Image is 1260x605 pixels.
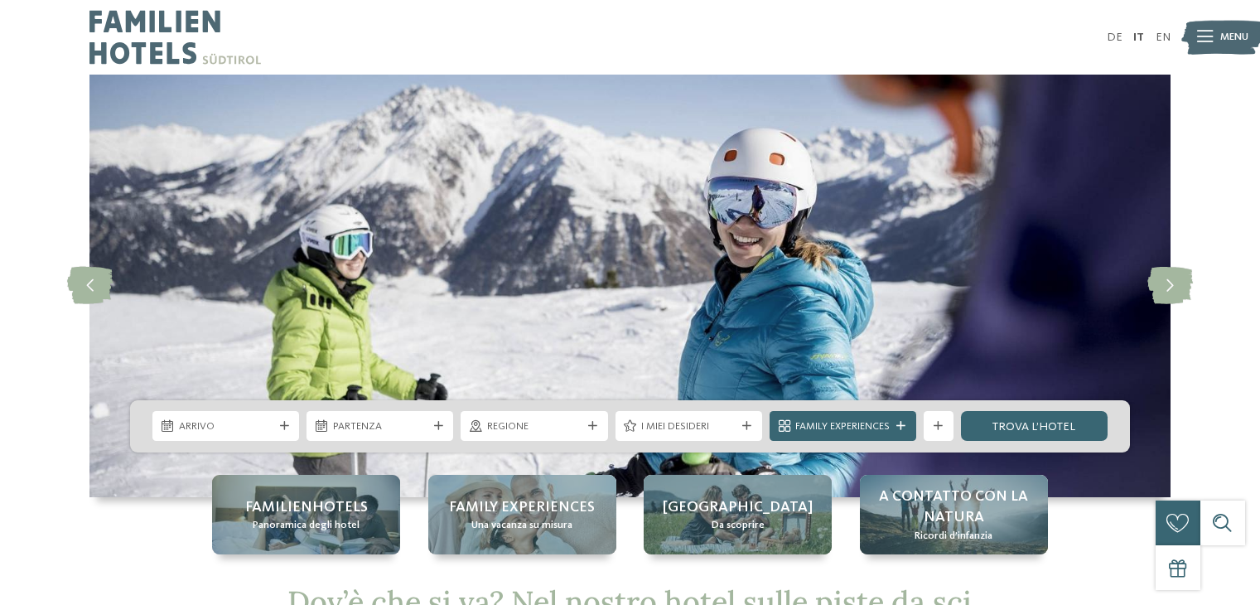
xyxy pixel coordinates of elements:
span: Arrivo [179,419,273,434]
a: Hotel sulle piste da sci per bambini: divertimento senza confini [GEOGRAPHIC_DATA] Da scoprire [644,475,832,554]
span: Ricordi d’infanzia [915,529,992,544]
a: Hotel sulle piste da sci per bambini: divertimento senza confini Family experiences Una vacanza s... [428,475,616,554]
span: Una vacanza su misura [471,518,572,533]
span: Regione [487,419,582,434]
span: Partenza [333,419,427,434]
a: IT [1133,31,1144,43]
a: EN [1156,31,1171,43]
img: Hotel sulle piste da sci per bambini: divertimento senza confini [89,75,1171,497]
a: Hotel sulle piste da sci per bambini: divertimento senza confini Familienhotels Panoramica degli ... [212,475,400,554]
span: A contatto con la natura [875,486,1033,528]
span: Da scoprire [712,518,765,533]
span: Family Experiences [795,419,890,434]
a: trova l’hotel [961,411,1108,441]
a: DE [1107,31,1122,43]
span: Familienhotels [245,497,368,518]
span: Panoramica degli hotel [253,518,360,533]
a: Hotel sulle piste da sci per bambini: divertimento senza confini A contatto con la natura Ricordi... [860,475,1048,554]
span: I miei desideri [641,419,736,434]
span: Family experiences [449,497,595,518]
span: [GEOGRAPHIC_DATA] [663,497,813,518]
span: Menu [1220,30,1248,45]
